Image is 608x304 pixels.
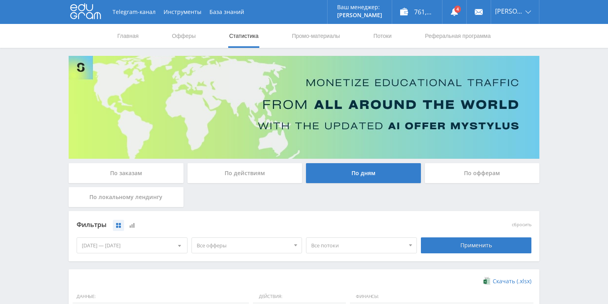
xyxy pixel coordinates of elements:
[73,290,249,304] span: Данные:
[197,238,290,253] span: Все офферы
[495,8,523,14] span: [PERSON_NAME]
[484,277,531,285] a: Скачать (.xlsx)
[311,238,405,253] span: Все потоки
[337,12,382,18] p: [PERSON_NAME]
[306,163,421,183] div: По дням
[424,24,492,48] a: Реферальная программа
[337,4,382,10] p: Ваш менеджер:
[484,277,490,285] img: xlsx
[228,24,259,48] a: Статистика
[116,24,139,48] a: Главная
[69,163,184,183] div: По заказам
[373,24,393,48] a: Потоки
[77,238,187,253] div: [DATE] — [DATE]
[425,163,540,183] div: По офферам
[188,163,302,183] div: По действиям
[69,187,184,207] div: По локальному лендингу
[421,237,532,253] div: Применить
[253,290,346,304] span: Действия:
[493,278,531,284] span: Скачать (.xlsx)
[171,24,197,48] a: Офферы
[77,219,417,231] div: Фильтры
[512,222,531,227] button: сбросить
[350,290,533,304] span: Финансы:
[291,24,341,48] a: Промо-материалы
[69,56,539,159] img: Banner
